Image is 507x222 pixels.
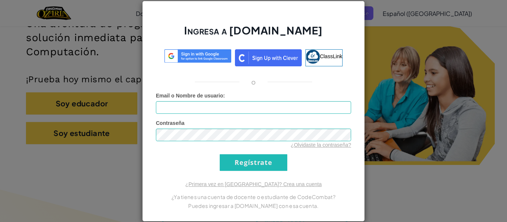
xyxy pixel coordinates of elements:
[235,49,302,66] img: clever_sso_button@2x.png
[156,201,351,210] p: Puedes ingresar a [DOMAIN_NAME] con esa cuenta.
[156,120,184,126] span: Contraseña
[164,49,231,63] img: log-in-google-sso.svg
[156,192,351,201] p: ¿Ya tienes una cuenta de docente o estudiante de CodeCombat?
[156,23,351,45] h2: Ingresa a [DOMAIN_NAME]
[220,154,287,171] input: Regístrate
[291,142,351,148] a: ¿Olvidaste la contraseña?
[320,53,343,59] span: ClassLink
[306,50,320,64] img: classlink-logo-small.png
[185,181,322,187] a: ¿Primera vez en [GEOGRAPHIC_DATA]? Crea una cuenta
[156,92,225,99] label: :
[156,93,223,99] span: Email o Nombre de usuario
[251,77,256,86] p: o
